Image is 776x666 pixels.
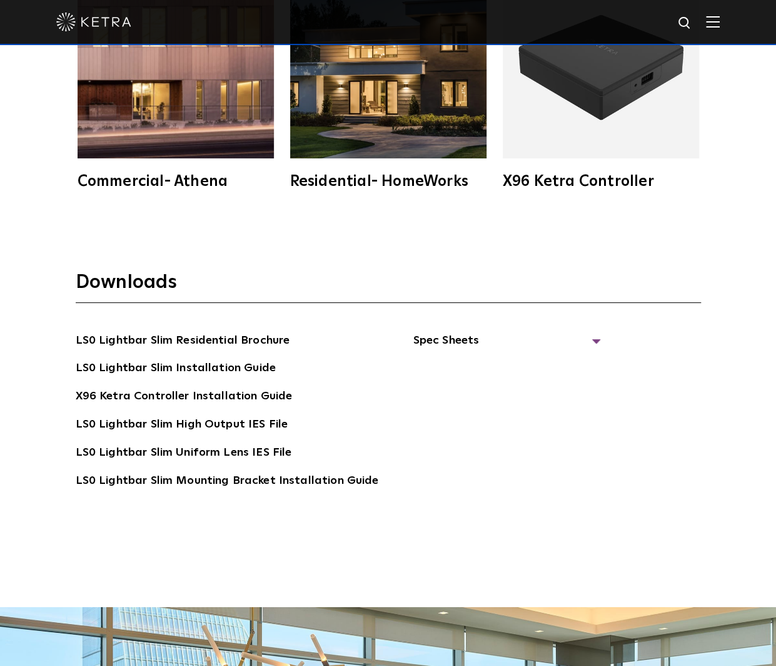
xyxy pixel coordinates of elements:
[413,332,600,359] span: Spec Sheets
[76,444,292,464] a: LS0 Lightbar Slim Uniform Lens IES File
[290,174,486,189] div: Residential- HomeWorks
[76,472,379,492] a: LS0 Lightbar Slim Mounting Bracket Installation Guide
[76,387,293,407] a: X96 Ketra Controller Installation Guide
[76,332,290,352] a: LS0 Lightbar Slim Residential Brochure
[56,13,131,31] img: ketra-logo-2019-white
[706,16,720,28] img: Hamburger%20Nav.svg
[677,16,693,31] img: search icon
[76,359,276,379] a: LS0 Lightbar Slim Installation Guide
[78,174,274,189] div: Commercial- Athena
[503,174,699,189] div: X96 Ketra Controller
[76,270,701,303] h3: Downloads
[76,416,288,436] a: LS0 Lightbar Slim High Output IES File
